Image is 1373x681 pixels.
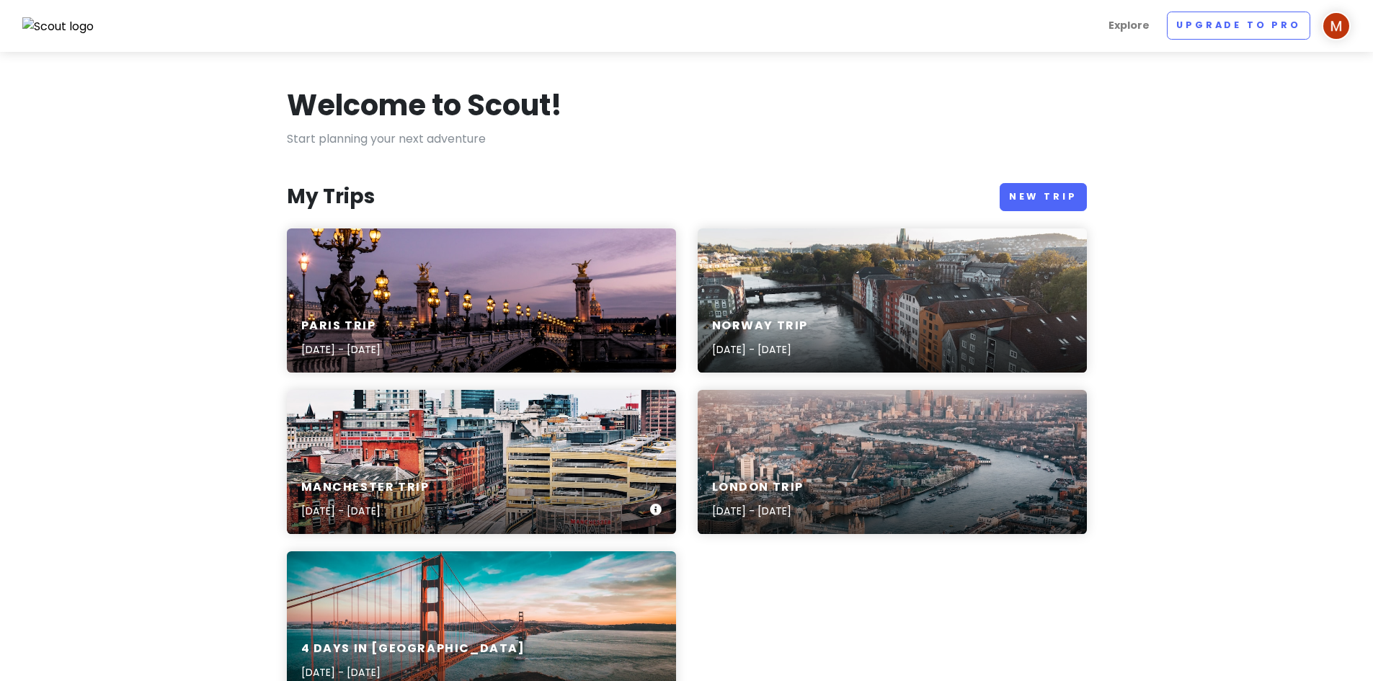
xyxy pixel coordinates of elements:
[712,319,809,334] h6: Norway Trip
[1103,12,1155,40] a: Explore
[712,480,804,495] h6: London Trip
[287,130,1087,148] p: Start planning your next adventure
[1322,12,1351,40] img: User profile
[1000,183,1087,211] a: New Trip
[301,480,430,495] h6: Manchester Trip
[1167,12,1310,40] a: Upgrade to Pro
[712,342,809,357] p: [DATE] - [DATE]
[301,503,430,519] p: [DATE] - [DATE]
[301,319,381,334] h6: Paris Trip
[698,390,1087,534] a: aerial photography of London skyline during daytimeLondon Trip[DATE] - [DATE]
[287,390,676,534] a: aerial photography of concrete buildings at daytimeManchester Trip[DATE] - [DATE]
[287,86,562,124] h1: Welcome to Scout!
[712,503,804,519] p: [DATE] - [DATE]
[698,228,1087,373] a: a river running through a city next to tall buildingsNorway Trip[DATE] - [DATE]
[301,342,381,357] p: [DATE] - [DATE]
[22,17,94,36] img: Scout logo
[287,228,676,373] a: bridge during night timeParis Trip[DATE] - [DATE]
[301,664,525,680] p: [DATE] - [DATE]
[301,641,525,656] h6: 4 Days in [GEOGRAPHIC_DATA]
[287,184,375,210] h3: My Trips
